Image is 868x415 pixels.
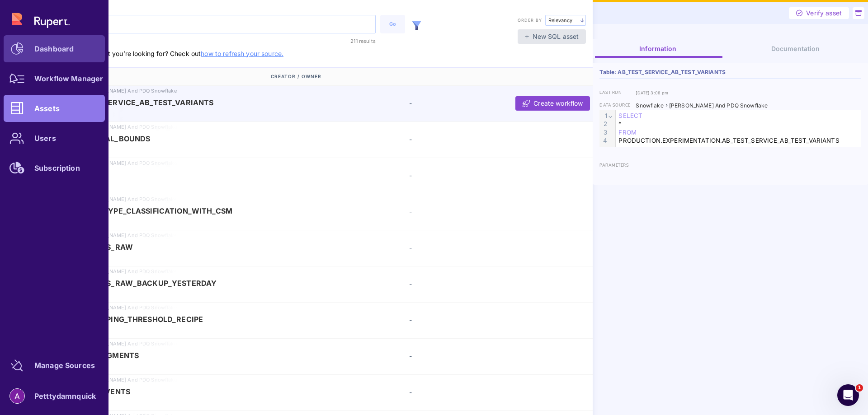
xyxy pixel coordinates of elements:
[599,90,636,96] label: last run
[4,154,105,182] a: Subscription
[533,99,583,108] span: Create workflow
[409,351,546,361] div: -
[4,125,105,152] a: Users
[518,17,542,23] label: Order by
[599,128,609,137] div: 3
[856,384,863,392] span: 1
[34,165,80,171] div: Subscription
[533,32,579,41] span: New SQL asset
[409,207,546,216] div: -
[806,9,842,18] span: Verify asset
[618,129,637,136] span: FROM
[599,103,636,109] label: data source
[34,46,74,51] div: Dashboard
[599,120,609,128] div: 2
[4,352,105,379] a: Manage Sources
[669,102,768,110] div: [PERSON_NAME] and PDQ Snowflake
[837,384,859,406] iframe: Intercom live chat
[636,102,663,110] div: Snowflake
[639,45,676,52] span: Information
[4,35,105,62] a: Dashboard
[34,393,96,399] div: Petttydamnquick
[636,90,668,96] div: [DATE] 3:08 pm
[43,98,213,107] span: Table: AB_TEST_SERVICE_AB_TEST_VARIANTS
[380,15,405,33] button: Go
[271,68,407,85] div: Creator / Owner
[409,135,546,144] div: -
[409,98,546,108] div: -
[43,207,232,215] span: Table: AB_TEST_TYPE_CLASSIFICATION_WITH_CSM
[580,18,584,23] img: arrow
[409,243,546,252] div: -
[599,163,636,169] label: parameters
[409,387,546,397] div: -
[43,68,271,85] div: Name
[10,389,24,403] img: account-photo
[43,279,217,287] span: Table: STATISTICS_RAW_BACKUP_YESTERDAY
[599,112,609,120] div: 1
[34,363,95,368] div: Manage Sources
[34,135,56,141] div: Users
[385,20,401,28] div: Go
[771,45,820,52] span: Documentation
[599,70,725,75] span: Table: AB_TEST_SERVICE_AB_TEST_VARIANTS
[316,36,376,46] div: 211 results
[42,36,283,57] span: ℹ️ Can’t find the asset you’re looking for? Check out
[42,15,375,33] input: Search data assets
[4,65,105,92] a: Workflow Manager
[43,315,203,323] span: Table: FREE_SHIPPING_THRESHOLD_RECIPE
[599,136,609,145] div: 4
[34,76,103,81] div: Workflow Manager
[409,279,546,289] div: -
[618,112,642,119] span: SELECT
[409,171,546,180] div: -
[608,112,613,120] span: Fold line
[201,50,283,57] a: how to refresh your source.
[616,136,861,145] div: PRODUCTION.EXPERIMENTATION.AB_TEST_SERVICE_AB_TEST_VARIANTS
[409,315,546,325] div: -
